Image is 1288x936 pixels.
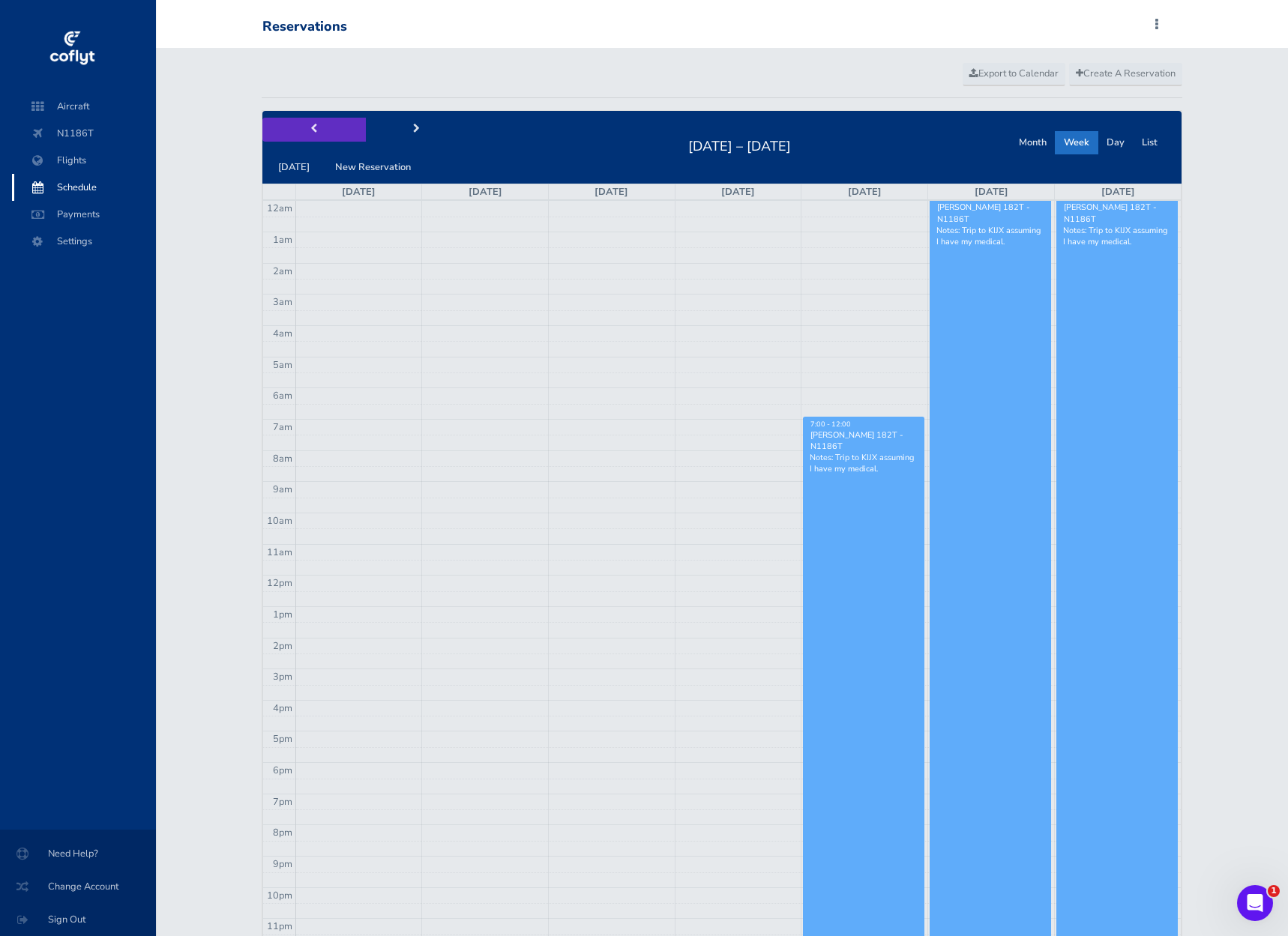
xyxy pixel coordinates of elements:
[810,429,918,452] div: [PERSON_NAME] 182T - N1186T
[273,295,292,309] span: 3am
[848,185,882,199] a: [DATE]
[27,93,141,120] span: Aircraft
[1010,131,1056,154] button: Month
[975,185,1008,199] a: [DATE]
[273,358,292,372] span: 5am
[27,120,141,147] span: N1186T
[273,701,292,715] span: 4pm
[1069,63,1182,85] a: Create A Reservation
[365,118,469,141] button: next
[267,202,292,215] span: 12am
[969,67,1059,80] span: Export to Calendar
[267,920,292,933] span: 11pm
[1055,131,1098,154] button: Week
[27,147,141,174] span: Flights
[1237,885,1273,921] iframe: Intercom live chat
[27,228,141,255] span: Settings
[267,889,292,902] span: 10pm
[1101,185,1135,199] a: [DATE]
[1098,131,1134,154] button: Day
[342,185,376,199] a: [DATE]
[27,174,141,201] span: Schedule
[469,185,502,199] a: [DATE]
[273,764,292,777] span: 6pm
[679,134,800,155] h2: [DATE] – [DATE]
[273,483,292,496] span: 9am
[1133,131,1167,154] button: List
[721,185,755,199] a: [DATE]
[1076,67,1176,80] span: Create A Reservation
[18,906,138,933] span: Sign Out
[262,118,366,141] button: prev
[1063,202,1171,224] div: [PERSON_NAME] 182T - N1186T
[47,26,97,71] img: coflyt logo
[262,19,347,35] div: Reservations
[936,225,1044,247] p: Notes: Trip to KIJX assuming I have my medical.
[273,732,292,746] span: 5pm
[810,420,851,429] span: 7:00 - 12:00
[1268,885,1280,897] span: 1
[18,840,138,867] span: Need Help?
[267,514,292,528] span: 10am
[273,327,292,340] span: 4am
[273,670,292,683] span: 3pm
[963,63,1065,85] a: Export to Calendar
[595,185,628,199] a: [DATE]
[326,156,420,179] button: New Reservation
[1063,225,1171,247] p: Notes: Trip to KIJX assuming I have my medical.
[273,795,292,809] span: 7pm
[273,826,292,839] span: 8pm
[267,546,292,559] span: 11am
[273,608,292,621] span: 1pm
[273,452,292,465] span: 8am
[810,452,918,474] p: Notes: Trip to KIJX assuming I have my medical.
[27,201,141,228] span: Payments
[273,233,292,247] span: 1am
[273,639,292,653] span: 2pm
[273,389,292,402] span: 6am
[18,873,138,900] span: Change Account
[269,156,319,179] button: [DATE]
[273,420,292,434] span: 7am
[267,576,292,590] span: 12pm
[273,265,292,278] span: 2am
[273,857,292,871] span: 9pm
[936,202,1044,224] div: [PERSON_NAME] 182T - N1186T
